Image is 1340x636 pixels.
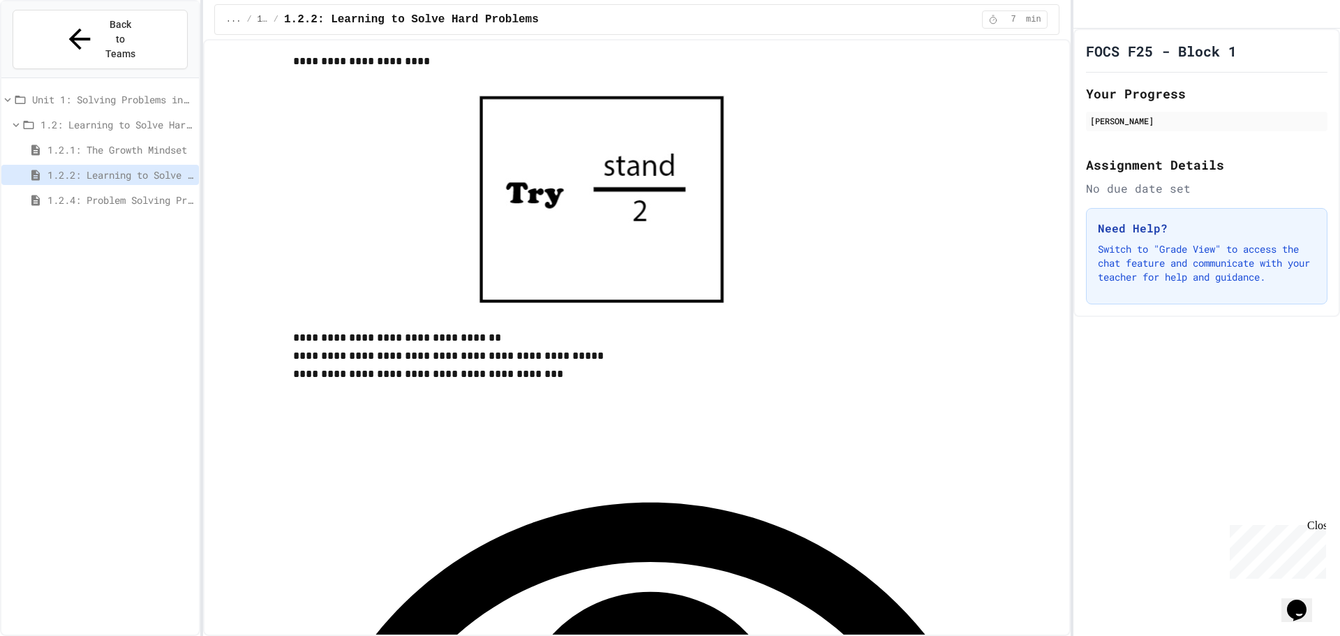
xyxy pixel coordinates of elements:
[6,6,96,89] div: Chat with us now!Close
[13,10,188,69] button: Back to Teams
[47,168,193,182] span: 1.2.2: Learning to Solve Hard Problems
[1086,155,1327,175] h2: Assignment Details
[104,17,137,61] span: Back to Teams
[32,92,193,107] span: Unit 1: Solving Problems in Computer Science
[1224,519,1326,579] iframe: chat widget
[1090,114,1323,127] div: [PERSON_NAME]
[1098,242,1316,284] p: Switch to "Grade View" to access the chat feature and communicate with your teacher for help and ...
[246,14,251,25] span: /
[284,11,539,28] span: 1.2.2: Learning to Solve Hard Problems
[47,193,193,207] span: 1.2.4: Problem Solving Practice
[1281,580,1326,622] iframe: chat widget
[274,14,278,25] span: /
[1098,220,1316,237] h3: Need Help?
[1086,180,1327,197] div: No due date set
[1086,41,1237,61] h1: FOCS F25 - Block 1
[1002,14,1025,25] span: 7
[1086,84,1327,103] h2: Your Progress
[1026,14,1041,25] span: min
[40,117,193,132] span: 1.2: Learning to Solve Hard Problems
[258,14,268,25] span: 1.2: Learning to Solve Hard Problems
[47,142,193,157] span: 1.2.1: The Growth Mindset
[226,14,241,25] span: ...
